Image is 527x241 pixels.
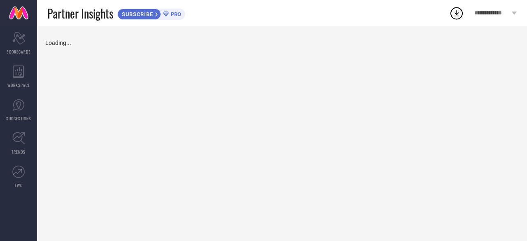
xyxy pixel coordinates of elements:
span: FWD [15,182,23,188]
span: SUGGESTIONS [6,115,31,122]
span: Loading... [45,40,71,46]
span: PRO [169,11,181,17]
span: SCORECARDS [7,49,31,55]
span: SUBSCRIBE [118,11,155,17]
a: SUBSCRIBEPRO [117,7,185,20]
span: Partner Insights [47,5,113,22]
span: TRENDS [12,149,26,155]
div: Open download list [449,6,464,21]
span: WORKSPACE [7,82,30,88]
